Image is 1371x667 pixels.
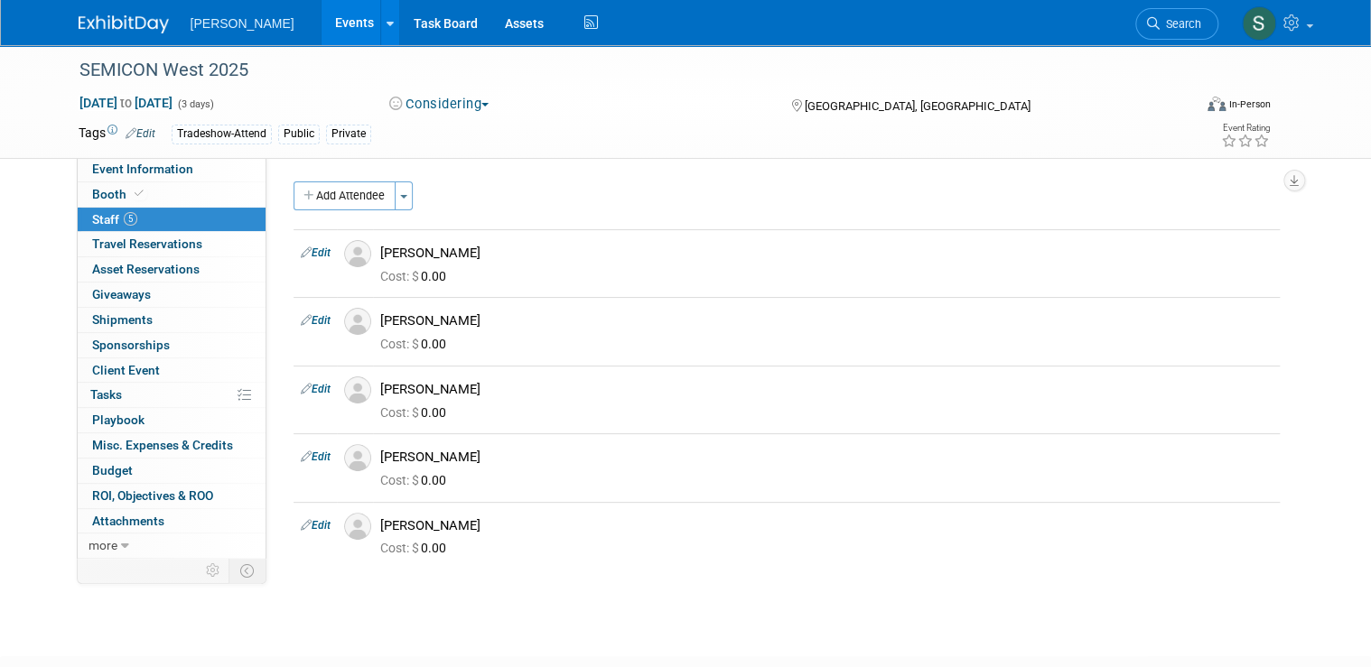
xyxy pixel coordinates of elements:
span: Misc. Expenses & Credits [92,438,233,452]
span: (3 days) [176,98,214,110]
div: Private [326,125,371,144]
img: Sharon Aurelio [1242,6,1276,41]
div: [PERSON_NAME] [380,381,1273,398]
a: Asset Reservations [78,257,266,282]
span: 0.00 [380,541,453,555]
span: Playbook [92,412,145,427]
a: Budget [78,459,266,483]
img: Associate-Profile-5.png [344,376,371,403]
span: Sponsorships [92,338,170,352]
span: Shipments [92,312,153,327]
a: Giveaways [78,283,266,307]
button: Considering [383,95,496,114]
span: Cost: $ [380,405,421,420]
a: Tasks [78,383,266,407]
a: Edit [301,519,331,532]
a: Booth [78,182,266,207]
span: Asset Reservations [92,262,200,276]
span: 5 [124,212,137,226]
span: Booth [92,187,147,201]
span: 0.00 [380,473,453,487]
img: Associate-Profile-5.png [344,444,371,471]
a: Playbook [78,408,266,432]
a: more [78,533,266,558]
span: 0.00 [380,269,453,283]
a: Misc. Expenses & Credits [78,433,266,458]
img: Associate-Profile-5.png [344,513,371,540]
div: In-Person [1228,97,1271,111]
span: Giveaways [92,287,151,301]
span: Event Information [92,162,193,176]
div: [PERSON_NAME] [380,449,1273,466]
span: Staff [92,212,137,227]
span: to [117,96,135,110]
img: Associate-Profile-5.png [344,308,371,335]
a: Edit [301,314,331,327]
a: Search [1135,8,1218,40]
a: Event Information [78,157,266,181]
img: Format-Inperson.png [1208,97,1226,111]
div: [PERSON_NAME] [380,245,1273,262]
div: Public [278,125,320,144]
span: 0.00 [380,337,453,351]
td: Tags [79,124,155,144]
a: Client Event [78,358,266,383]
span: ROI, Objectives & ROO [92,488,213,503]
a: Shipments [78,308,266,332]
a: Edit [126,127,155,140]
span: Cost: $ [380,269,421,283]
div: [PERSON_NAME] [380,312,1273,329]
span: Travel Reservations [92,236,202,251]
span: Search [1160,17,1201,31]
span: 0.00 [380,405,453,420]
span: Cost: $ [380,541,421,555]
span: [GEOGRAPHIC_DATA], [GEOGRAPHIC_DATA] [805,99,1031,113]
span: Cost: $ [380,473,421,487]
span: Cost: $ [380,337,421,351]
a: Edit [301,246,331,259]
td: Toggle Event Tabs [228,559,266,582]
div: Tradeshow-Attend [172,125,272,144]
button: Add Attendee [294,181,396,210]
a: Attachments [78,509,266,533]
span: Tasks [90,387,122,402]
div: [PERSON_NAME] [380,517,1273,534]
i: Booth reservation complete [135,189,144,199]
span: Client Event [92,363,160,377]
a: Edit [301,383,331,395]
span: more [89,538,117,552]
a: Travel Reservations [78,232,266,256]
span: Budget [92,463,133,477]
a: ROI, Objectives & ROO [78,484,266,508]
div: SEMICON West 2025 [73,54,1170,87]
span: Attachments [92,514,164,528]
a: Edit [301,450,331,463]
span: [DATE] [DATE] [79,95,173,111]
img: ExhibitDay [79,15,169,33]
a: Sponsorships [78,333,266,357]
a: Staff5 [78,208,266,232]
td: Personalize Event Tab Strip [198,559,229,582]
img: Associate-Profile-5.png [344,240,371,267]
div: Event Format [1095,94,1271,121]
div: Event Rating [1221,124,1270,133]
span: [PERSON_NAME] [191,16,294,31]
